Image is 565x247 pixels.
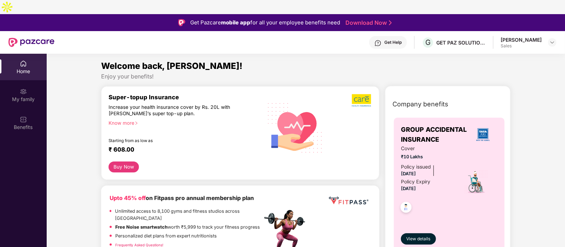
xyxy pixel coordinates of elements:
img: insurerLogo [473,125,493,144]
img: svg+xml;base64,PHN2ZyBpZD0iSGVscC0zMngzMiIgeG1sbnM9Imh0dHA6Ly93d3cudzMub3JnLzIwMDAvc3ZnIiB3aWR0aD... [374,40,381,47]
div: Get Help [384,40,402,45]
img: svg+xml;base64,PHN2ZyB4bWxucz0iaHR0cDovL3d3dy53My5vcmcvMjAwMC9zdmciIHdpZHRoPSI0OC45NDMiIGhlaWdodD... [397,200,415,217]
span: G [425,38,431,47]
div: Policy Expiry [401,178,430,186]
button: Buy Now [109,161,139,172]
a: Frequently Asked Questions! [115,243,163,247]
div: Starting from as low as [109,138,232,143]
span: [DATE] [401,171,416,176]
img: svg+xml;base64,PHN2ZyB3aWR0aD0iMjAiIGhlaWdodD0iMjAiIHZpZXdCb3g9IjAgMCAyMCAyMCIgZmlsbD0ibm9uZSIgeG... [20,88,27,95]
a: Download Now [345,19,390,27]
p: Personalized diet plans from expert nutritionists [115,233,217,240]
div: Know more [109,120,258,125]
strong: Free Noise smartwatch [115,224,168,230]
img: svg+xml;base64,PHN2ZyBpZD0iQmVuZWZpdHMiIHhtbG5zPSJodHRwOi8vd3d3LnczLm9yZy8yMDAwL3N2ZyIgd2lkdGg9Ij... [20,116,27,123]
span: right [134,121,138,125]
div: Get Pazcare for all your employee benefits need [190,18,340,27]
img: fppp.png [327,194,370,207]
span: [DATE] [401,186,416,191]
img: svg+xml;base64,PHN2ZyB4bWxucz0iaHR0cDovL3d3dy53My5vcmcvMjAwMC9zdmciIHhtbG5zOnhsaW5rPSJodHRwOi8vd3... [262,94,328,161]
strong: mobile app [221,19,250,26]
span: View details [407,236,431,242]
div: Increase your health insurance cover by Rs. 20L with [PERSON_NAME]’s super top-up plan. [109,104,232,117]
span: Cover [401,145,455,153]
p: Unlimited access to 8,100 gyms and fitness studios across [GEOGRAPHIC_DATA] [115,208,262,222]
div: GET PAZ SOLUTIONS PRIVATE LIMTED [436,39,486,46]
img: Stroke [389,19,392,27]
div: Enjoy your benefits! [101,73,510,80]
img: svg+xml;base64,PHN2ZyBpZD0iSG9tZSIgeG1sbnM9Imh0dHA6Ly93d3cudzMub3JnLzIwMDAvc3ZnIiB3aWR0aD0iMjAiIG... [20,60,27,67]
img: Logo [178,19,185,26]
div: ₹ 608.00 [109,146,255,154]
img: svg+xml;base64,PHN2ZyBpZD0iRHJvcGRvd24tMzJ4MzIiIHhtbG5zPSJodHRwOi8vd3d3LnczLm9yZy8yMDAwL3N2ZyIgd2... [549,40,555,45]
b: on Fitpass pro annual membership plan [110,195,254,201]
div: [PERSON_NAME] [501,36,542,43]
img: icon [464,170,488,194]
img: New Pazcare Logo [8,38,54,47]
span: GROUP ACCIDENTAL INSURANCE [401,125,469,145]
span: Welcome back, [PERSON_NAME]! [101,61,243,71]
button: View details [401,233,436,245]
span: Company benefits [392,99,448,109]
b: Upto 45% off [110,195,146,201]
div: Sales [501,43,542,49]
div: Policy issued [401,163,431,171]
div: Super-topup Insurance [109,94,262,101]
img: b5dec4f62d2307b9de63beb79f102df3.png [352,94,372,107]
span: ₹10 Lakhs [401,153,455,160]
p: worth ₹5,999 to track your fitness progress [115,224,260,231]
